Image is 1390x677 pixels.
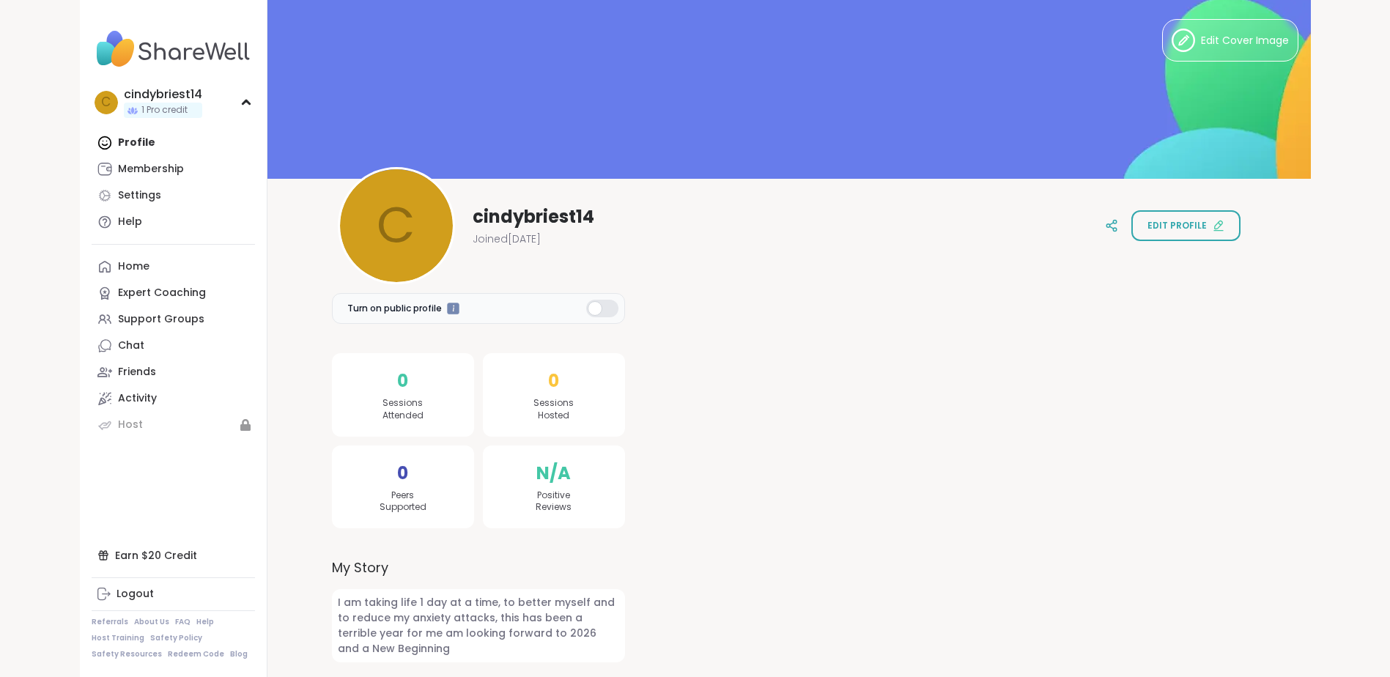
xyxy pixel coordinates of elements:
button: Edit profile [1131,210,1241,241]
div: Earn $20 Credit [92,542,255,569]
a: Referrals [92,617,128,627]
span: Edit Cover Image [1201,33,1289,48]
div: Settings [118,188,161,203]
label: My Story [332,558,625,577]
div: Host [118,418,143,432]
span: Peers Supported [380,489,426,514]
span: I am taking life 1 day at a time, to better myself and to reduce my anxiety attacks, this has bee... [332,589,625,662]
span: 0 [397,368,408,394]
iframe: Spotlight [447,303,459,315]
a: Safety Resources [92,649,162,659]
a: FAQ [175,617,191,627]
a: Logout [92,581,255,607]
a: Settings [92,182,255,209]
a: Membership [92,156,255,182]
span: cindybriest14 [473,205,594,229]
span: Sessions Attended [382,397,424,422]
a: Activity [92,385,255,412]
a: Friends [92,359,255,385]
a: Blog [230,649,248,659]
span: 1 Pro credit [141,104,188,116]
a: Home [92,254,255,280]
div: Membership [118,162,184,177]
a: Expert Coaching [92,280,255,306]
span: 0 [397,460,408,487]
span: 0 [548,368,559,394]
a: Safety Policy [150,633,202,643]
a: Help [196,617,214,627]
span: Joined [DATE] [473,232,541,246]
span: N/A [536,460,571,487]
a: Chat [92,333,255,359]
span: Edit profile [1147,219,1207,232]
a: Help [92,209,255,235]
span: c [101,93,111,112]
a: Host [92,412,255,438]
span: Positive Reviews [536,489,572,514]
img: ShareWell Nav Logo [92,23,255,75]
div: Friends [118,365,156,380]
div: Help [118,215,142,229]
a: Redeem Code [168,649,224,659]
button: Edit Cover Image [1162,19,1298,62]
div: Chat [118,338,144,353]
a: Support Groups [92,306,255,333]
div: Home [118,259,149,274]
span: Turn on public profile [347,302,442,315]
span: Sessions Hosted [533,397,574,422]
div: Activity [118,391,157,406]
a: Host Training [92,633,144,643]
div: Expert Coaching [118,286,206,300]
a: About Us [134,617,169,627]
div: Support Groups [118,312,204,327]
div: Logout [117,587,154,602]
div: cindybriest14 [124,86,202,103]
